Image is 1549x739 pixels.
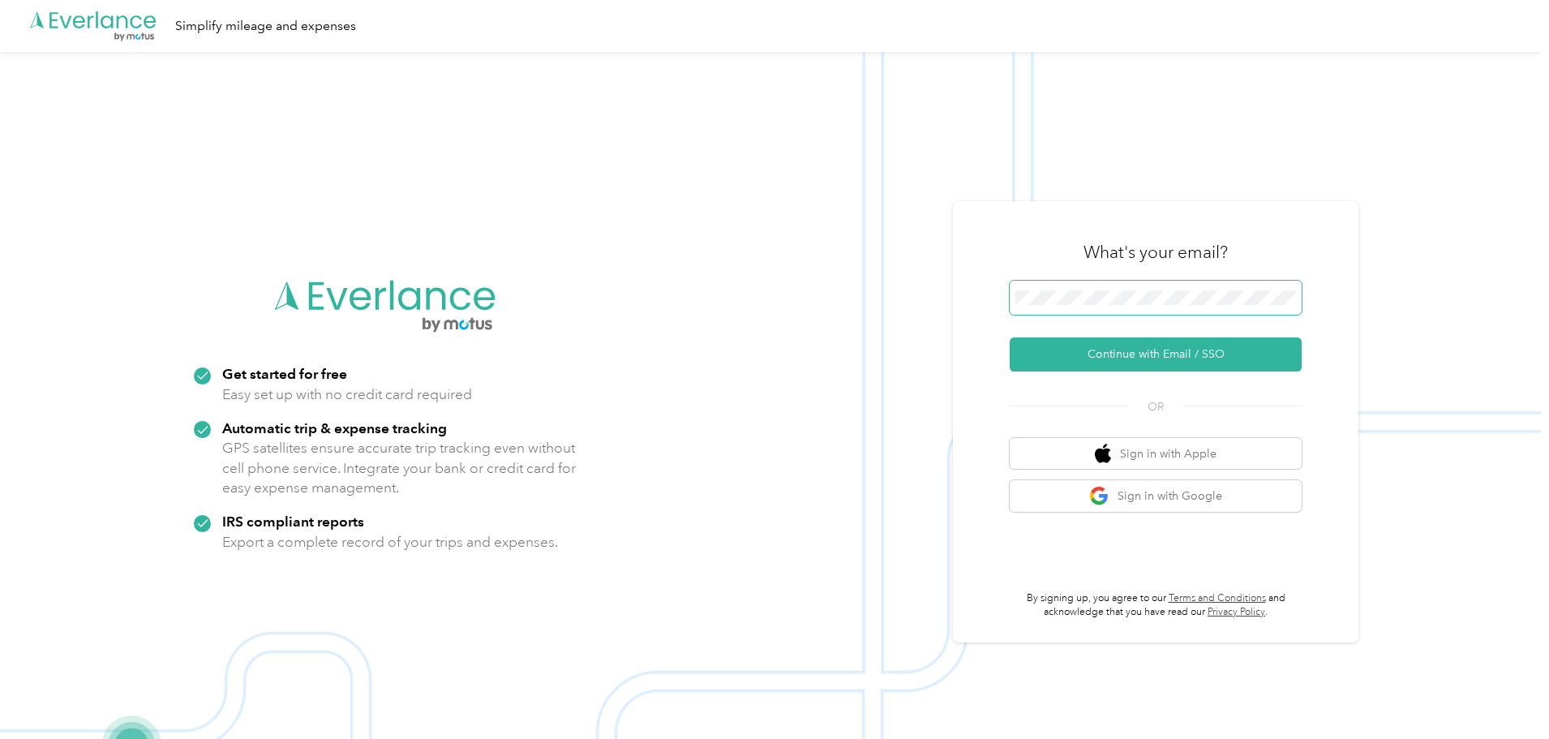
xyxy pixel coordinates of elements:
[1095,444,1111,464] img: apple logo
[222,365,347,382] strong: Get started for free
[1010,337,1302,372] button: Continue with Email / SSO
[1127,398,1184,415] span: OR
[1010,438,1302,470] button: apple logoSign in with Apple
[222,385,472,405] p: Easy set up with no credit card required
[1169,592,1266,604] a: Terms and Conditions
[222,438,577,498] p: GPS satellites ensure accurate trip tracking even without cell phone service. Integrate your bank...
[1010,480,1302,512] button: google logoSign in with Google
[175,16,356,37] div: Simplify mileage and expenses
[1089,486,1109,506] img: google logo
[222,419,447,436] strong: Automatic trip & expense tracking
[222,532,558,552] p: Export a complete record of your trips and expenses.
[222,513,364,530] strong: IRS compliant reports
[1208,606,1265,618] a: Privacy Policy
[1083,241,1228,264] h3: What's your email?
[1010,591,1302,620] p: By signing up, you agree to our and acknowledge that you have read our .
